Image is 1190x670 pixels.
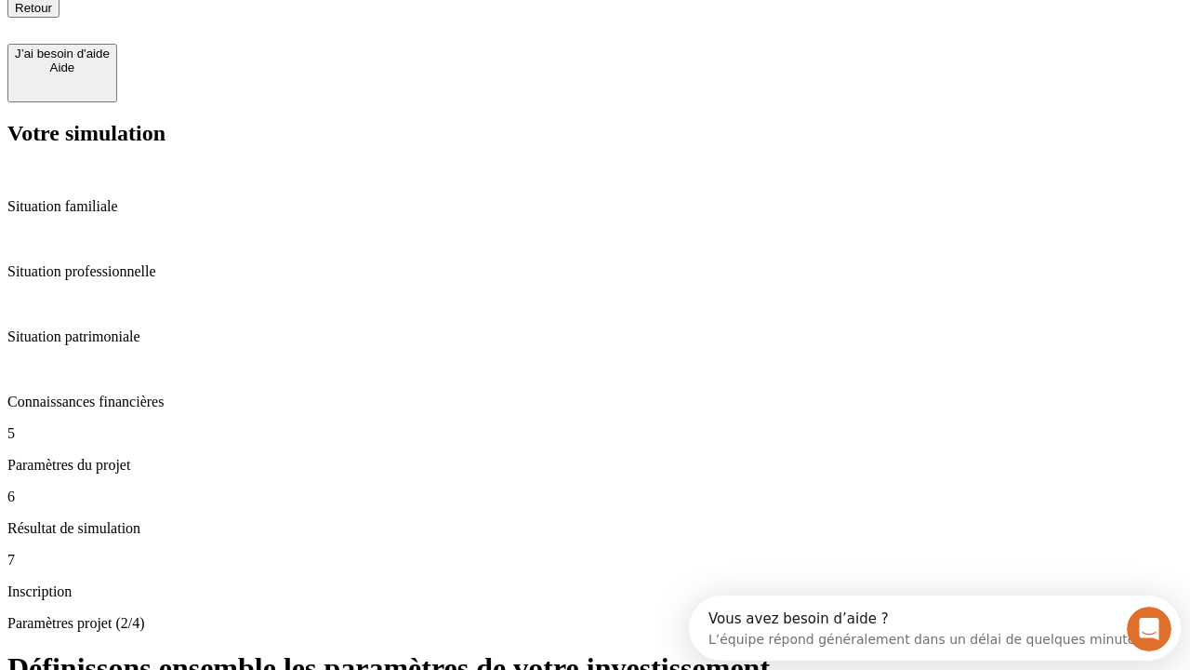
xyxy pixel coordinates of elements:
[7,263,1183,280] p: Situation professionnelle
[7,121,1183,146] h2: Votre simulation
[15,47,110,60] div: J’ai besoin d'aide
[1127,607,1171,651] iframe: Intercom live chat
[689,596,1181,661] iframe: Intercom live chat discovery launcher
[7,198,1183,215] p: Situation familiale
[7,394,1183,410] p: Connaissances financières
[7,425,1183,442] p: 5
[7,520,1183,537] p: Résultat de simulation
[7,328,1183,345] p: Situation patrimoniale
[7,457,1183,474] p: Paramètres du projet
[15,1,52,15] span: Retour
[7,615,1183,632] p: Paramètres projet (2/4)
[20,31,457,50] div: L’équipe répond généralement dans un délai de quelques minutes.
[7,44,117,102] button: J’ai besoin d'aideAide
[7,7,512,59] div: Ouvrir le Messenger Intercom
[15,60,110,74] div: Aide
[7,552,1183,569] p: 7
[7,583,1183,600] p: Inscription
[7,489,1183,505] p: 6
[20,16,457,31] div: Vous avez besoin d’aide ?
